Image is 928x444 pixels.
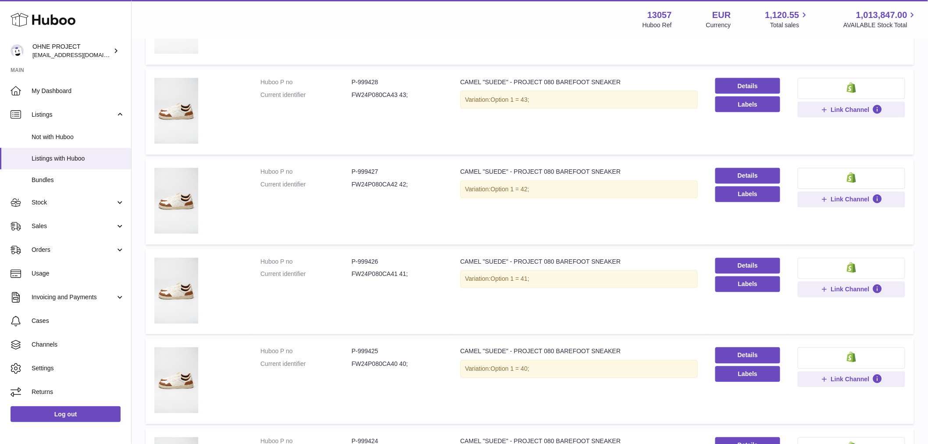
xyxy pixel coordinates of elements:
span: Option 1 = 41; [491,276,529,283]
dt: Huboo P no [261,78,352,86]
img: CAMEL "SUEDE" - PROJECT 080 BAREFOOT SNEAKER [154,78,198,144]
button: Link Channel [798,102,905,118]
img: internalAdmin-13057@internal.huboo.com [11,44,24,57]
span: Link Channel [831,376,870,383]
img: shopify-small.png [847,172,856,183]
dt: Huboo P no [261,258,352,266]
div: CAMEL "SUEDE" - PROJECT 080 BAREFOOT SNEAKER [460,78,698,86]
div: Variation: [460,91,698,109]
span: Returns [32,388,125,396]
span: Stock [32,198,115,207]
div: Variation: [460,270,698,288]
dt: Current identifier [261,270,352,279]
span: [EMAIL_ADDRESS][DOMAIN_NAME] [32,51,129,58]
span: Orders [32,246,115,254]
dd: P-999428 [352,78,443,86]
img: CAMEL "SUEDE" - PROJECT 080 BAREFOOT SNEAKER [154,168,198,234]
img: shopify-small.png [847,262,856,273]
dt: Current identifier [261,360,352,369]
span: Not with Huboo [32,133,125,141]
span: Bundles [32,176,125,184]
button: Link Channel [798,192,905,208]
dd: FW24P080CA42 42; [352,181,443,189]
span: Listings with Huboo [32,154,125,163]
span: Total sales [770,21,809,29]
img: shopify-small.png [847,82,856,93]
button: Link Channel [798,372,905,387]
dd: P-999427 [352,168,443,176]
dt: Current identifier [261,91,352,99]
dt: Huboo P no [261,347,352,356]
button: Labels [715,186,781,202]
dd: P-999426 [352,258,443,266]
span: Invoicing and Payments [32,293,115,301]
span: Option 1 = 42; [491,186,529,193]
strong: EUR [712,9,731,21]
img: shopify-small.png [847,352,856,362]
a: Log out [11,406,121,422]
button: Labels [715,97,781,112]
button: Link Channel [798,282,905,297]
dd: FW24P080CA43 43; [352,91,443,99]
span: Option 1 = 40; [491,365,529,372]
div: Huboo Ref [642,21,672,29]
a: 1,120.55 Total sales [765,9,810,29]
a: 1,013,847.00 AVAILABLE Stock Total [843,9,917,29]
button: Labels [715,366,781,382]
span: Listings [32,111,115,119]
div: CAMEL "SUEDE" - PROJECT 080 BAREFOOT SNEAKER [460,258,698,266]
a: Details [715,168,781,184]
span: 1,120.55 [765,9,800,21]
img: CAMEL "SUEDE" - PROJECT 080 BAREFOOT SNEAKER [154,258,198,324]
div: CAMEL "SUEDE" - PROJECT 080 BAREFOOT SNEAKER [460,168,698,176]
div: Variation: [460,360,698,378]
span: Link Channel [831,196,870,204]
a: Details [715,258,781,274]
span: Channels [32,340,125,349]
dd: FW24P080CA40 40; [352,360,443,369]
dt: Huboo P no [261,168,352,176]
div: CAMEL "SUEDE" - PROJECT 080 BAREFOOT SNEAKER [460,347,698,356]
span: Option 1 = 43; [491,96,529,103]
img: CAMEL "SUEDE" - PROJECT 080 BAREFOOT SNEAKER [154,347,198,413]
span: 1,013,847.00 [856,9,907,21]
div: Variation: [460,181,698,199]
span: Usage [32,269,125,278]
dd: FW24P080CA41 41; [352,270,443,279]
a: Details [715,347,781,363]
button: Labels [715,276,781,292]
span: Link Channel [831,106,870,114]
div: OHNE PROJECT [32,43,111,59]
span: Settings [32,364,125,372]
span: Cases [32,317,125,325]
a: Details [715,78,781,94]
dt: Current identifier [261,181,352,189]
span: AVAILABLE Stock Total [843,21,917,29]
dd: P-999425 [352,347,443,356]
span: My Dashboard [32,87,125,95]
div: Currency [706,21,731,29]
strong: 13057 [647,9,672,21]
span: Sales [32,222,115,230]
span: Link Channel [831,286,870,294]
